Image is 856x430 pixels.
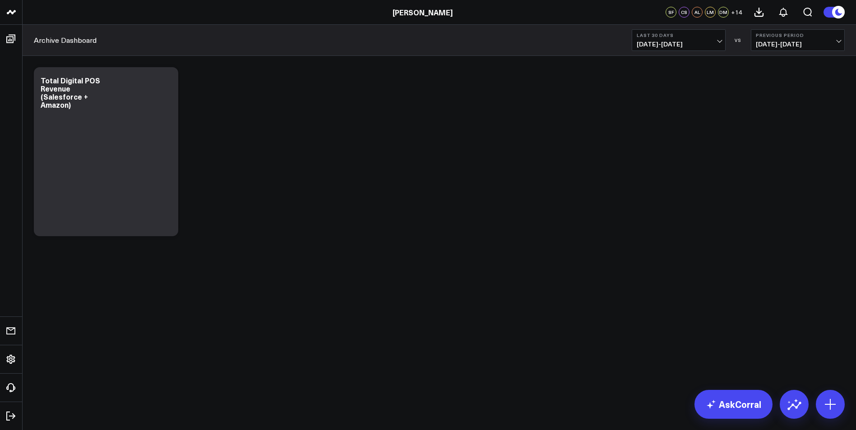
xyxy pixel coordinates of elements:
a: [PERSON_NAME] [393,7,453,17]
b: Last 30 Days [637,32,721,38]
span: [DATE] - [DATE] [756,41,840,48]
button: +14 [731,7,742,18]
div: LM [705,7,716,18]
button: Last 30 Days[DATE]-[DATE] [632,29,726,51]
div: Total Digital POS Revenue (Salesforce + Amazon) [41,75,100,110]
b: Previous Period [756,32,840,38]
div: CS [679,7,689,18]
span: + 14 [731,9,742,15]
a: AskCorral [694,390,773,419]
span: [DATE] - [DATE] [637,41,721,48]
div: VS [730,37,746,43]
button: Previous Period[DATE]-[DATE] [751,29,845,51]
a: Archive Dashboard [34,35,97,45]
div: SF [666,7,676,18]
div: AL [692,7,703,18]
div: DM [718,7,729,18]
